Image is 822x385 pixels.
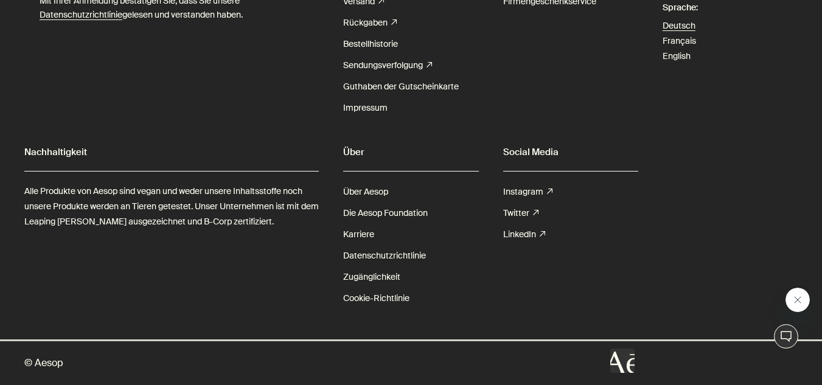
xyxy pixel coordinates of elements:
a: English [663,50,691,61]
iframe: no content [610,349,635,373]
h2: Social Media [503,143,638,161]
span: © Aesop [24,355,63,371]
a: Datenschutzrichtlinie [343,245,426,266]
span: Willkommen bei Aesop. Können wir Ihnen behilflich sein? [7,26,157,47]
div: Aesop says "Willkommen bei Aesop. Können wir Ihnen behilflich sein?". Open messaging window to co... [610,288,810,373]
a: Sendungsverfolgung [343,55,432,76]
a: Impressum [343,97,388,119]
a: Bestellhistorie [343,33,398,55]
a: Guthaben der Gutscheinkarte [343,76,459,97]
a: Über Aesop [343,181,388,203]
u: Datenschutzrichtlinie [40,9,122,20]
a: Cookie-Richtlinie [343,288,409,309]
a: Die Aesop Foundation [343,203,428,224]
a: Datenschutzrichtlinie [40,8,122,23]
a: Français [663,35,696,46]
h2: Über [343,143,478,161]
h2: Nachhaltigkeit [24,143,319,161]
a: Instagram [503,181,552,203]
a: Zugänglichkeit [343,266,400,288]
a: Twitter [503,203,538,224]
p: Alle Produkte von Aesop sind vegan und weder unsere Inhaltsstoffe noch unsere Produkte werden an ... [24,184,319,230]
a: Rückgaben [343,12,397,33]
a: Deutsch [663,20,695,31]
iframe: Close message from Aesop [785,288,810,312]
h1: Aesop [7,10,163,19]
a: LinkedIn [503,224,545,245]
a: Karriere [343,224,374,245]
